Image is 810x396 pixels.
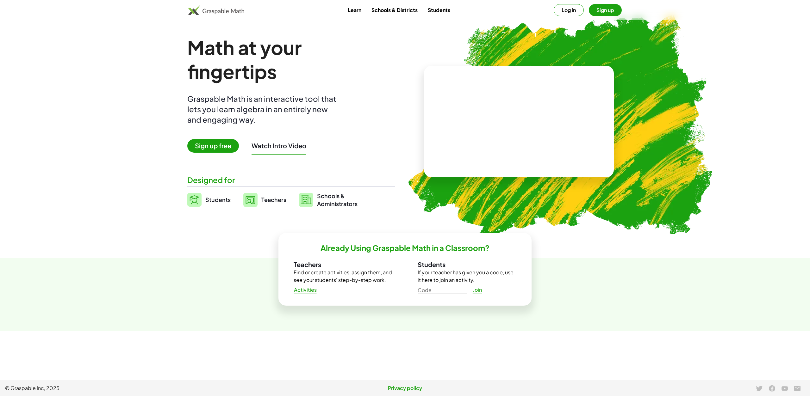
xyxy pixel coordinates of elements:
[187,139,239,153] span: Sign up free
[252,142,306,150] button: Watch Intro Video
[294,287,317,293] span: Activities
[5,384,272,392] span: © Graspable Inc, 2025
[317,192,358,208] span: Schools & Administrators
[299,192,358,208] a: Schools &Administrators
[289,284,322,295] a: Activities
[261,196,286,203] span: Teachers
[243,193,258,207] img: svg%3e
[272,384,539,392] a: Privacy policy
[187,193,202,207] img: svg%3e
[243,192,286,208] a: Teachers
[467,284,487,295] a: Join
[589,4,622,16] button: Sign up
[418,269,516,284] p: If your teacher has given you a code, use it here to join an activity.
[294,260,392,269] h3: Teachers
[472,287,482,293] span: Join
[187,175,395,185] div: Designed for
[554,4,584,16] button: Log in
[294,269,392,284] p: Find or create activities, assign them, and see your students' step-by-step work.
[418,260,516,269] h3: Students
[205,196,231,203] span: Students
[187,94,339,125] div: Graspable Math is an interactive tool that lets you learn algebra in an entirely new and engaging...
[471,98,566,145] video: What is this? This is dynamic math notation. Dynamic math notation plays a central role in how Gr...
[321,243,489,253] h2: Already Using Graspable Math in a Classroom?
[187,35,389,83] h1: Math at your fingertips
[299,193,313,207] img: svg%3e
[423,4,455,16] a: Students
[343,4,366,16] a: Learn
[187,192,231,208] a: Students
[366,4,423,16] a: Schools & Districts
